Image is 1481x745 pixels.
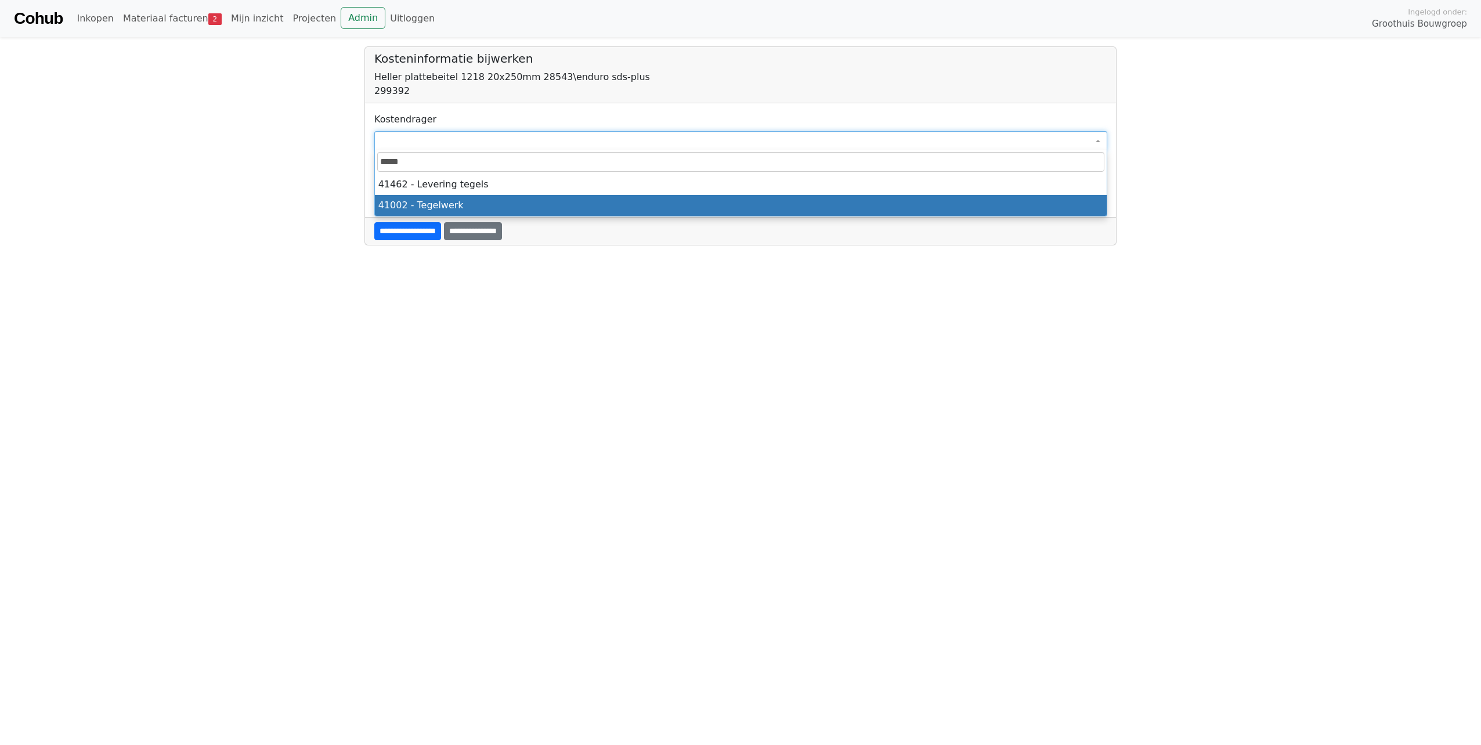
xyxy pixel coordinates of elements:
li: 41462 - Levering tegels [375,174,1107,195]
div: 299392 [374,84,1107,98]
a: Materiaal facturen2 [118,7,226,30]
a: Inkopen [72,7,118,30]
a: Uitloggen [385,7,439,30]
div: Heller plattebeitel 1218 20x250mm 28543\enduro sds-plus [374,70,1107,84]
span: Ingelogd onder: [1408,6,1467,17]
span: Groothuis Bouwgroep [1372,17,1467,31]
label: Kostendrager [374,113,436,126]
h5: Kosteninformatie bijwerken [374,52,1107,66]
a: Projecten [288,7,341,30]
span: 2 [208,13,222,25]
a: Admin [341,7,385,29]
li: 41002 - Tegelwerk [375,195,1107,216]
a: Cohub [14,5,63,32]
a: Mijn inzicht [226,7,288,30]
